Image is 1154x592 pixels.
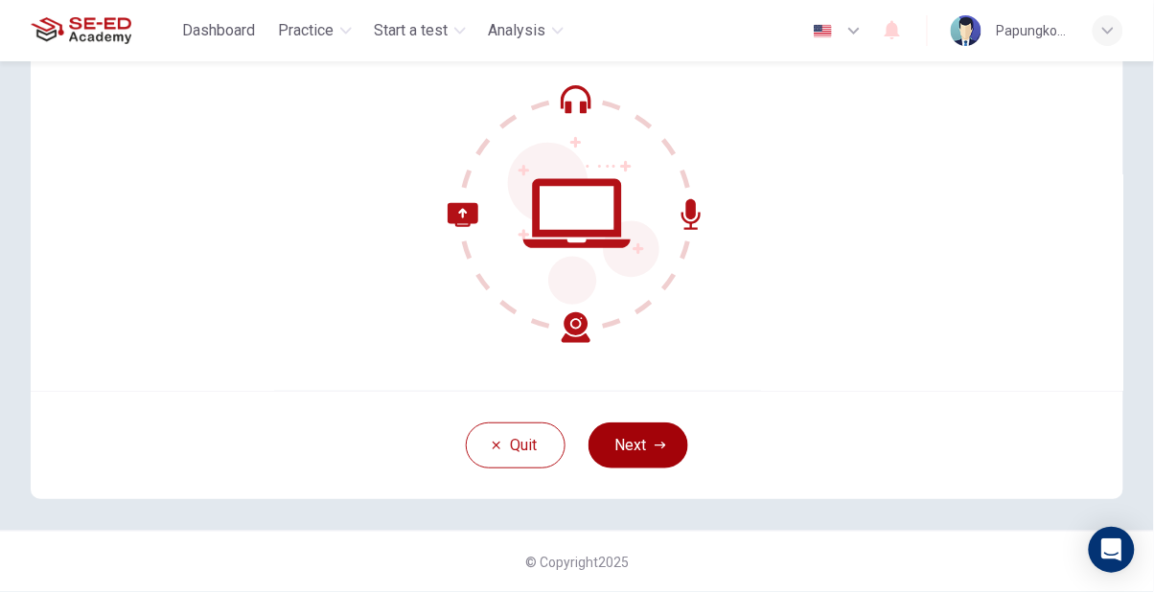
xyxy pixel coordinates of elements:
[375,19,449,42] span: Start a test
[1089,527,1135,573] div: Open Intercom Messenger
[271,13,359,48] button: Practice
[525,555,629,570] span: © Copyright 2025
[481,13,571,48] button: Analysis
[951,15,981,46] img: Profile picture
[183,19,256,42] span: Dashboard
[175,13,264,48] button: Dashboard
[997,19,1070,42] div: Papungkorn Nuandej
[367,13,473,48] button: Start a test
[31,11,131,50] img: SE-ED Academy logo
[279,19,335,42] span: Practice
[466,422,565,468] button: Quit
[489,19,546,42] span: Analysis
[31,11,175,50] a: SE-ED Academy logo
[811,24,835,38] img: en
[589,422,688,468] button: Next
